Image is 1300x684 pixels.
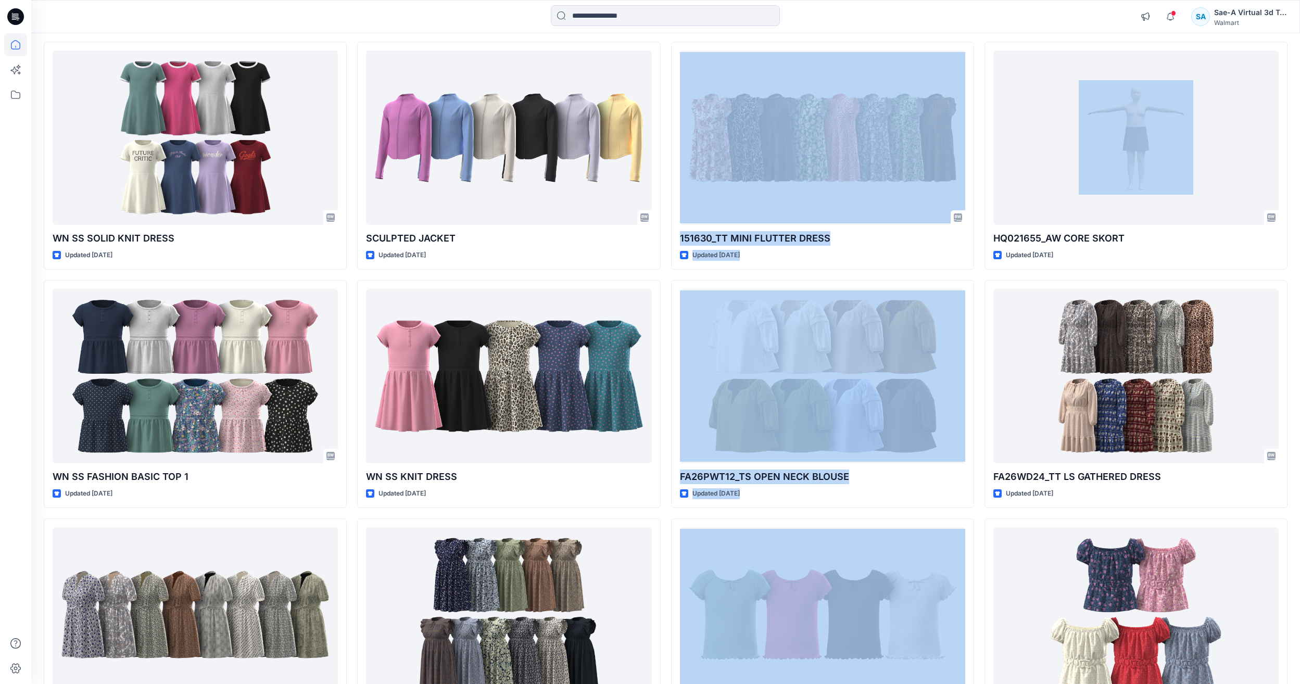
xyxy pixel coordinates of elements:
[366,50,651,225] a: SCULPTED JACKET
[378,250,426,261] p: Updated [DATE]
[680,50,965,225] a: 151630_TT MINI FLUTTER DRESS
[1006,488,1053,499] p: Updated [DATE]
[366,470,651,484] p: WN SS KNIT DRESS
[1006,250,1053,261] p: Updated [DATE]
[692,250,740,261] p: Updated [DATE]
[692,488,740,499] p: Updated [DATE]
[1191,7,1210,26] div: SA
[366,289,651,463] a: WN SS KNIT DRESS
[1214,6,1287,19] div: Sae-A Virtual 3d Team
[65,250,112,261] p: Updated [DATE]
[1214,19,1287,27] div: Walmart
[53,50,338,225] a: WN SS SOLID KNIT DRESS
[993,50,1279,225] a: HQ021655_AW CORE SKORT
[378,488,426,499] p: Updated [DATE]
[680,231,965,246] p: 151630_TT MINI FLUTTER DRESS
[993,470,1279,484] p: FA26WD24_TT LS GATHERED DRESS
[53,470,338,484] p: WN SS FASHION BASIC TOP 1
[680,289,965,463] a: FA26PWT12_TS OPEN NECK BLOUSE
[65,488,112,499] p: Updated [DATE]
[993,289,1279,463] a: FA26WD24_TT LS GATHERED DRESS
[993,231,1279,246] p: HQ021655_AW CORE SKORT
[680,470,965,484] p: FA26PWT12_TS OPEN NECK BLOUSE
[53,231,338,246] p: WN SS SOLID KNIT DRESS
[366,231,651,246] p: SCULPTED JACKET
[53,289,338,463] a: WN SS FASHION BASIC TOP 1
